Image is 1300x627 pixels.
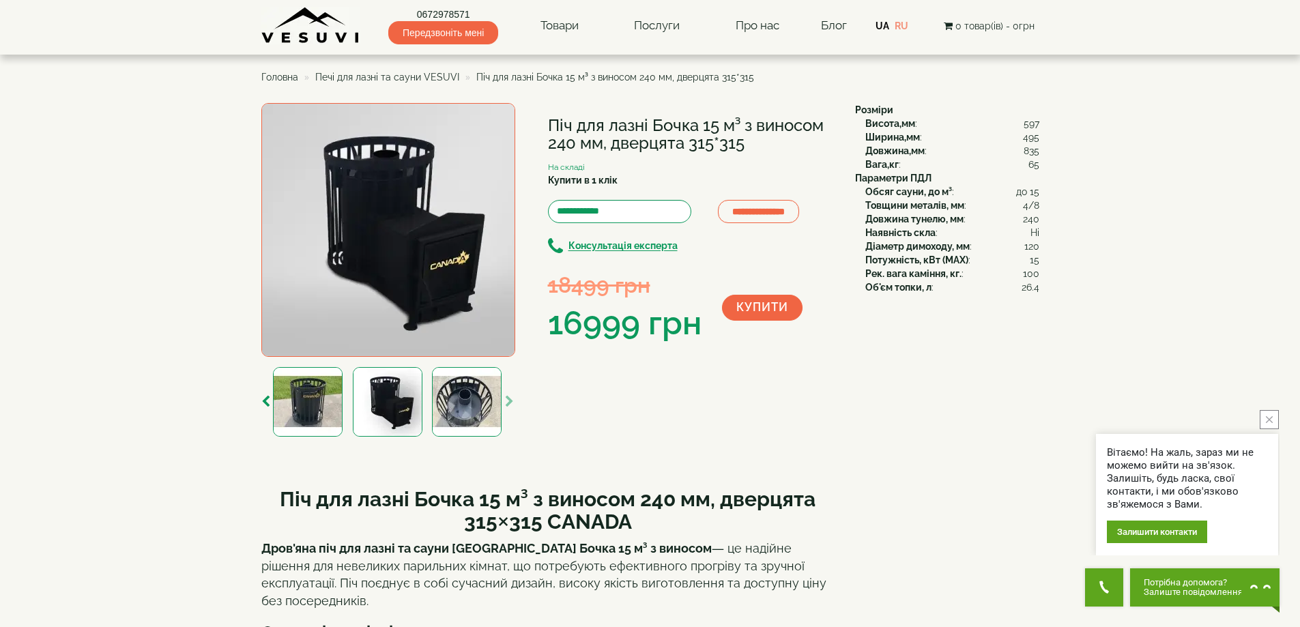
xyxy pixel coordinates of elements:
[1023,199,1039,212] span: 4/8
[722,10,793,42] a: Про нас
[855,104,893,115] b: Розміри
[476,72,754,83] span: Піч для лазні Бочка 15 м³ з виносом 240 мм, дверцята 315*315
[548,300,702,347] div: 16999 грн
[261,540,835,610] p: — це надійне рішення для невеликих парильних кімнат, що потребують ефективного прогріву та зручно...
[388,8,498,21] a: 0672978571
[548,269,702,300] div: 18499 грн
[388,21,498,44] span: Передзвоніть мені
[1030,226,1039,239] span: Ні
[865,145,925,156] b: Довжина,мм
[865,132,920,143] b: Ширина,мм
[865,199,1039,212] div: :
[1023,130,1039,144] span: 495
[548,117,835,153] h1: Піч для лазні Бочка 15 м³ з виносом 240 мм, дверцята 315*315
[865,158,1039,171] div: :
[548,173,618,187] label: Купити в 1 клік
[865,118,915,129] b: Висота,мм
[1024,239,1039,253] span: 120
[261,103,515,357] img: Піч для лазні Бочка 15 м³ з виносом 240 мм, дверцята 315*315
[940,18,1039,33] button: 0 товар(ів) - 0грн
[1130,568,1280,607] button: Chat button
[261,72,298,83] a: Головна
[865,130,1039,144] div: :
[280,487,815,534] b: Піч для лазні Бочка 15 м³ з виносом 240 мм, дверцята 315×315 CANADA
[1023,212,1039,226] span: 240
[432,367,502,437] img: Піч для лазні Бочка 15 м³ з виносом 240 мм, дверцята 315*315
[865,282,931,293] b: Об'єм топки, л
[1107,521,1207,543] div: Залишити контакти
[865,280,1039,294] div: :
[865,159,899,170] b: Вага,кг
[865,267,1039,280] div: :
[865,241,970,252] b: Діаметр димоходу, мм
[865,227,936,238] b: Наявність скла
[865,200,964,211] b: Товщини металів, мм
[865,253,1039,267] div: :
[955,20,1035,31] span: 0 товар(ів) - 0грн
[1144,578,1243,587] span: Потрібна допомога?
[1024,117,1039,130] span: 597
[865,186,952,197] b: Обсяг сауни, до м³
[876,20,889,31] a: UA
[568,241,678,252] b: Консультація експерта
[1023,267,1039,280] span: 100
[261,7,360,44] img: Завод VESUVI
[1260,410,1279,429] button: close button
[1144,587,1243,597] span: Залиште повідомлення
[865,226,1039,239] div: :
[865,214,964,224] b: Довжина тунелю, мм
[261,541,712,555] strong: Дров'яна піч для лазні та сауни [GEOGRAPHIC_DATA] Бочка 15 м³ з виносом
[895,20,908,31] a: RU
[865,212,1039,226] div: :
[1016,185,1039,199] span: до 15
[865,117,1039,130] div: :
[1022,280,1039,294] span: 26.4
[1024,144,1039,158] span: 835
[855,173,931,184] b: Параметри ПДЛ
[865,254,968,265] b: Потужність, кВт (MAX)
[1107,446,1267,511] div: Вітаємо! На жаль, зараз ми не можемо вийти на зв'язок. Залишіть, будь ласка, свої контакти, і ми ...
[865,144,1039,158] div: :
[315,72,459,83] a: Печі для лазні та сауни VESUVI
[821,18,847,32] a: Блог
[865,185,1039,199] div: :
[527,10,592,42] a: Товари
[548,162,585,172] small: На складі
[620,10,693,42] a: Послуги
[1085,568,1123,607] button: Get Call button
[865,239,1039,253] div: :
[865,268,962,279] b: Рек. вага каміння, кг.
[722,295,803,321] button: Купити
[1030,253,1039,267] span: 15
[353,367,422,437] img: Піч для лазні Бочка 15 м³ з виносом 240 мм, дверцята 315*315
[273,367,343,437] img: Піч для лазні Бочка 15 м³ з виносом 240 мм, дверцята 315*315
[1028,158,1039,171] span: 65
